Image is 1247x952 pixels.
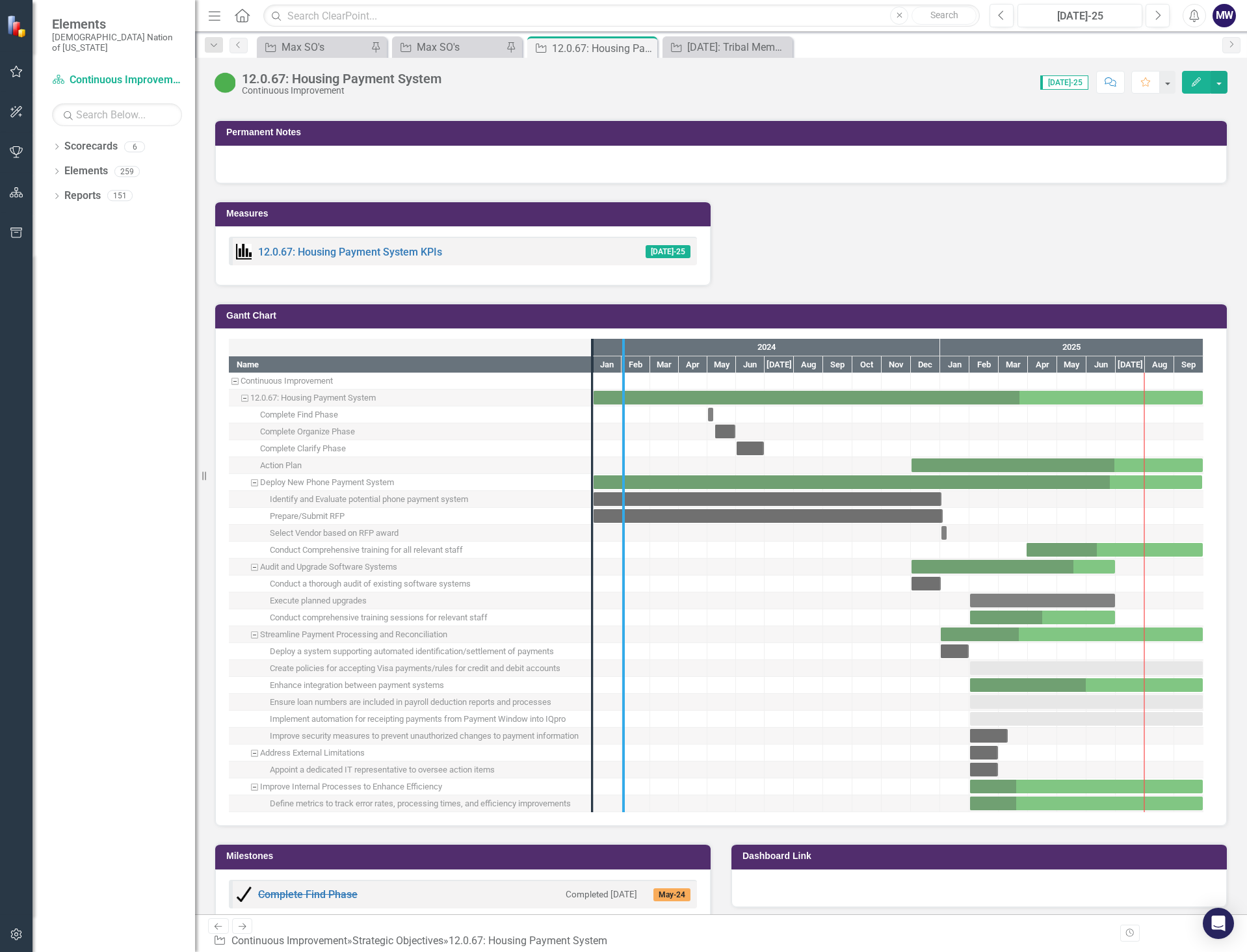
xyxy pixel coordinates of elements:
[229,440,591,457] div: Task: Start date: 2024-06-01 End date: 2024-06-30
[229,694,591,711] div: Task: Start date: 2025-02-01 End date: 2025-09-30
[707,356,736,373] div: May
[229,508,591,525] div: Prepare/Submit RFP
[970,797,1203,810] div: Task: Start date: 2025-02-01 End date: 2025-09-30
[229,356,591,373] div: Name
[52,32,182,53] small: [DEMOGRAPHIC_DATA] Nation of [US_STATE]
[229,542,591,559] div: Task: Start date: 2025-03-30 End date: 2025-09-30
[260,423,355,440] div: Complete Organize Phase
[970,763,998,776] div: Task: Start date: 2025-02-01 End date: 2025-02-28
[229,626,591,643] div: Streamline Payment Processing and Reconciliation
[229,609,591,626] div: Task: Start date: 2025-02-01 End date: 2025-06-30
[263,5,980,27] input: Search ClearPoint...
[737,442,764,455] div: Task: Start date: 2024-06-01 End date: 2024-06-30
[229,660,591,677] div: Task: Start date: 2025-02-01 End date: 2025-09-30
[229,373,591,390] div: Task: Continuous Improvement Start date: 2024-01-01 End date: 2024-01-02
[1116,356,1145,373] div: Jul
[270,711,566,728] div: Implement automation for receipting payments from Payment Window into IQpro
[258,246,442,258] a: 12.0.67: Housing Payment System KPIs
[270,795,571,812] div: Define metrics to track error rates, processing times, and efficiency improvements
[270,643,554,660] div: Deploy a system supporting automated identification/settlement of payments
[226,209,704,218] h3: Measures
[736,356,765,373] div: Jun
[912,577,941,590] div: Task: Start date: 2024-12-01 End date: 2025-01-01
[646,245,690,258] span: [DATE]-25
[970,729,1008,743] div: Task: Start date: 2025-02-01 End date: 2025-03-10
[64,189,101,204] a: Reports
[1213,4,1236,27] button: MW
[1017,4,1142,27] button: [DATE]-25
[229,525,591,542] div: Select Vendor based on RFP award
[229,626,591,643] div: Task: Start date: 2025-01-01 End date: 2025-09-30
[940,339,1203,356] div: 2025
[270,491,468,508] div: Identify and Evaluate potential phone payment system
[229,474,591,491] div: Task: Start date: 2024-01-01 End date: 2025-09-29
[593,339,940,356] div: 2024
[594,391,1203,404] div: Task: Start date: 2024-01-01 End date: 2025-09-30
[236,244,252,259] img: Performance Management
[213,934,612,949] div: » »
[64,164,108,179] a: Elements
[114,166,140,177] div: 259
[260,406,338,423] div: Complete Find Phase
[270,542,463,559] div: Conduct Comprehensive training for all relevant staff
[229,745,591,761] div: Address External Limitations
[124,141,145,152] div: 6
[794,356,823,373] div: Aug
[940,356,969,373] div: Jan
[594,475,1202,489] div: Task: Start date: 2024-01-01 End date: 2025-09-29
[250,390,376,406] div: 12.0.67: Housing Payment System
[594,509,943,523] div: Task: Start date: 2024-01-01 End date: 2025-01-03
[594,492,941,506] div: Task: Start date: 2024-01-01 End date: 2025-01-02
[941,628,1203,641] div: Task: Start date: 2025-01-01 End date: 2025-09-30
[229,609,591,626] div: Conduct comprehensive training sessions for relevant staff
[941,644,969,658] div: Task: Start date: 2025-01-01 End date: 2025-01-31
[970,661,1203,675] div: Task: Start date: 2025-02-01 End date: 2025-09-30
[566,888,637,901] small: Completed [DATE]
[229,457,591,474] div: Task: Start date: 2024-12-01 End date: 2025-09-30
[912,7,977,25] button: Search
[260,474,394,491] div: Deploy New Phone Payment System
[742,851,1220,861] h3: Dashboard Link
[226,851,704,861] h3: Milestones
[912,458,1203,472] div: Task: Start date: 2024-12-01 End date: 2025-09-30
[229,745,591,761] div: Task: Start date: 2025-02-01 End date: 2025-02-28
[852,356,882,373] div: Oct
[241,373,333,390] div: Continuous Improvement
[7,15,29,38] img: ClearPoint Strategy
[52,103,182,126] input: Search Below...
[260,39,367,55] a: Max SO's
[1174,356,1203,373] div: Sep
[229,728,591,745] div: Improve security measures to prevent unauthorized changes to payment information
[229,795,591,812] div: Define metrics to track error rates, processing times, and efficiency improvements
[107,191,133,202] div: 151
[226,127,1220,137] h3: Permanent Notes
[823,356,852,373] div: Sep
[352,934,443,947] a: Strategic Objectives
[229,575,591,592] div: Conduct a thorough audit of existing software systems
[679,356,707,373] div: Apr
[912,560,1115,574] div: Task: Start date: 2024-12-01 End date: 2025-06-30
[229,761,591,778] div: Task: Start date: 2025-02-01 End date: 2025-02-28
[64,139,118,154] a: Scorecards
[229,423,591,440] div: Complete Organize Phase
[260,778,442,795] div: Improve Internal Processes to Enhance Efficiency
[229,423,591,440] div: Task: Start date: 2024-05-09 End date: 2024-05-31
[229,643,591,660] div: Task: Start date: 2025-01-01 End date: 2025-01-31
[970,695,1203,709] div: Task: Start date: 2025-02-01 End date: 2025-09-30
[270,609,488,626] div: Conduct comprehensive training sessions for relevant staff
[395,39,503,55] a: Max SO's
[1086,356,1116,373] div: Jun
[52,16,182,32] span: Elements
[270,694,551,711] div: Ensure loan numbers are included in payroll deduction reports and processes
[229,778,591,795] div: Improve Internal Processes to Enhance Efficiency
[229,592,591,609] div: Execute planned upgrades
[715,425,735,438] div: Task: Start date: 2024-05-09 End date: 2024-05-31
[552,40,654,57] div: 12.0.67: Housing Payment System
[270,575,471,592] div: Conduct a thorough audit of existing software systems
[911,356,940,373] div: Dec
[229,778,591,795] div: Task: Start date: 2025-02-01 End date: 2025-09-30
[1203,908,1234,939] div: Open Intercom Messenger
[970,611,1115,624] div: Task: Start date: 2025-02-01 End date: 2025-06-30
[229,406,591,423] div: Complete Find Phase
